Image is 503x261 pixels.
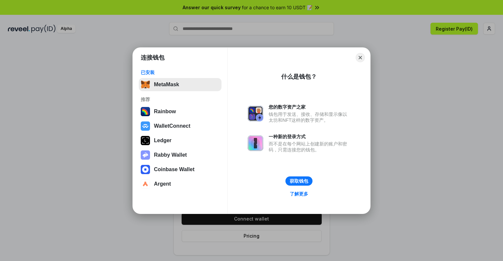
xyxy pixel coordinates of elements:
img: svg+xml,%3Csvg%20width%3D%2228%22%20height%3D%2228%22%20viewBox%3D%220%200%2028%2028%22%20fill%3D... [141,179,150,189]
button: Rainbow [139,105,222,118]
button: Coinbase Wallet [139,163,222,176]
div: 一种新的登录方式 [269,134,350,140]
button: 获取钱包 [285,176,312,186]
img: svg+xml,%3Csvg%20width%3D%22120%22%20height%3D%22120%22%20viewBox%3D%220%200%20120%20120%22%20fil... [141,107,150,116]
div: 而不是在每个网站上创建新的账户和密码，只需连接您的钱包。 [269,141,350,153]
img: svg+xml,%3Csvg%20xmlns%3D%22http%3A%2F%2Fwww.w3.org%2F2000%2Fsvg%22%20fill%3D%22none%22%20viewBox... [141,150,150,160]
a: 了解更多 [286,190,312,198]
button: Rabby Wallet [139,148,222,162]
img: svg+xml,%3Csvg%20fill%3D%22none%22%20height%3D%2233%22%20viewBox%3D%220%200%2035%2033%22%20width%... [141,80,150,89]
button: WalletConnect [139,119,222,133]
button: Argent [139,177,222,191]
div: 已安装 [141,69,220,75]
div: 获取钱包 [290,178,308,184]
img: svg+xml,%3Csvg%20xmlns%3D%22http%3A%2F%2Fwww.w3.org%2F2000%2Fsvg%22%20width%3D%2228%22%20height%3... [141,136,150,145]
div: 您的数字资产之家 [269,104,350,110]
div: Coinbase Wallet [154,167,194,172]
img: svg+xml,%3Csvg%20width%3D%2228%22%20height%3D%2228%22%20viewBox%3D%220%200%2028%2028%22%20fill%3D... [141,121,150,131]
button: MetaMask [139,78,222,91]
div: WalletConnect [154,123,191,129]
div: MetaMask [154,82,179,88]
button: Close [356,53,365,62]
div: 推荐 [141,96,220,102]
div: 钱包用于发送、接收、存储和显示像以太坊和NFT这样的数字资产。 [269,111,350,123]
img: svg+xml,%3Csvg%20xmlns%3D%22http%3A%2F%2Fwww.w3.org%2F2000%2Fsvg%22%20fill%3D%22none%22%20viewBox... [248,106,263,121]
div: Rainbow [154,109,176,115]
div: Argent [154,181,171,187]
button: Ledger [139,134,222,147]
div: Rabby Wallet [154,152,187,158]
h1: 连接钱包 [141,54,164,62]
div: 了解更多 [290,191,308,197]
img: svg+xml,%3Csvg%20xmlns%3D%22http%3A%2F%2Fwww.w3.org%2F2000%2Fsvg%22%20fill%3D%22none%22%20viewBox... [248,135,263,151]
div: Ledger [154,138,171,144]
div: 什么是钱包？ [281,73,317,81]
img: svg+xml,%3Csvg%20width%3D%2228%22%20height%3D%2228%22%20viewBox%3D%220%200%2028%2028%22%20fill%3D... [141,165,150,174]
